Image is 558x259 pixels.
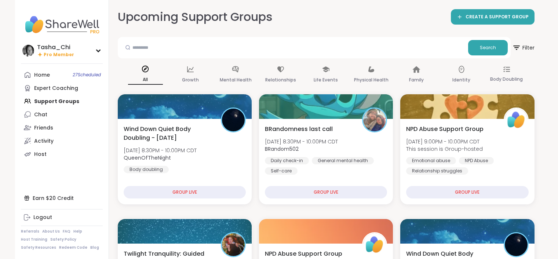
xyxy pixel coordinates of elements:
div: Daily check-in [265,157,309,164]
p: All [128,75,163,85]
div: Host [34,151,47,158]
p: Mental Health [220,76,252,84]
a: Host [21,147,103,161]
div: Relationship struggles [406,167,468,175]
a: FAQ [63,229,70,234]
h2: Upcoming Support Groups [118,9,273,25]
img: Jasmine95 [222,233,245,256]
a: Safety Policy [50,237,76,242]
span: [DATE] 9:00PM - 10:00PM CDT [406,138,483,145]
button: Search [468,40,508,55]
div: Body doubling [124,166,169,173]
span: NPD Abuse Support Group [406,125,484,134]
img: ShareWell [363,233,386,256]
span: 27 Scheduled [73,72,101,78]
div: GROUP LIVE [124,186,246,198]
a: Redeem Code [59,245,87,250]
img: QueenOfTheNight [222,109,245,131]
span: Wind Down Quiet Body Doubling - [DATE] [124,125,213,142]
img: ShareWell Nav Logo [21,12,103,37]
div: Emotional abuse [406,157,456,164]
span: BRandomness last call [265,125,333,134]
b: QueenOfTheNight [124,154,171,161]
a: Referrals [21,229,39,234]
a: Chat [21,108,103,121]
span: NPD Abuse Support Group [265,249,342,258]
div: General mental health [312,157,374,164]
div: Expert Coaching [34,85,78,92]
p: Family [409,76,424,84]
img: Tasha_Chi [22,45,34,56]
img: BRandom502 [363,109,386,131]
a: Friends [21,121,103,134]
p: Physical Health [354,76,389,84]
p: Body Doubling [490,75,523,84]
span: Search [480,44,496,51]
img: QueenOfTheNight [505,233,528,256]
div: Logout [33,214,52,221]
a: Help [73,229,82,234]
div: Tasha_Chi [37,43,74,51]
a: Blog [90,245,99,250]
div: GROUP LIVE [265,186,387,198]
span: Filter [512,39,535,56]
a: Expert Coaching [21,81,103,95]
span: This session is Group-hosted [406,145,483,153]
img: ShareWell [505,109,528,131]
p: Identity [452,76,470,84]
b: BRandom502 [265,145,299,153]
span: CREATE A SUPPORT GROUP [466,14,529,20]
a: CREATE A SUPPORT GROUP [451,9,535,25]
div: Earn $20 Credit [21,191,103,205]
a: About Us [42,229,60,234]
a: Safety Resources [21,245,56,250]
div: Activity [34,138,54,145]
a: Logout [21,211,103,224]
p: Growth [182,76,199,84]
div: Self-care [265,167,298,175]
span: Pro Member [44,52,74,58]
a: Host Training [21,237,47,242]
button: Filter [512,37,535,58]
p: Relationships [265,76,296,84]
span: [DATE] 8:30PM - 10:00PM CDT [265,138,338,145]
div: Friends [34,124,53,132]
div: Chat [34,111,47,118]
a: Activity [21,134,103,147]
div: NPD Abuse [459,157,494,164]
div: GROUP LIVE [406,186,528,198]
div: Home [34,72,50,79]
span: [DATE] 8:30PM - 10:00PM CDT [124,147,197,154]
p: Life Events [314,76,338,84]
a: Home27Scheduled [21,68,103,81]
